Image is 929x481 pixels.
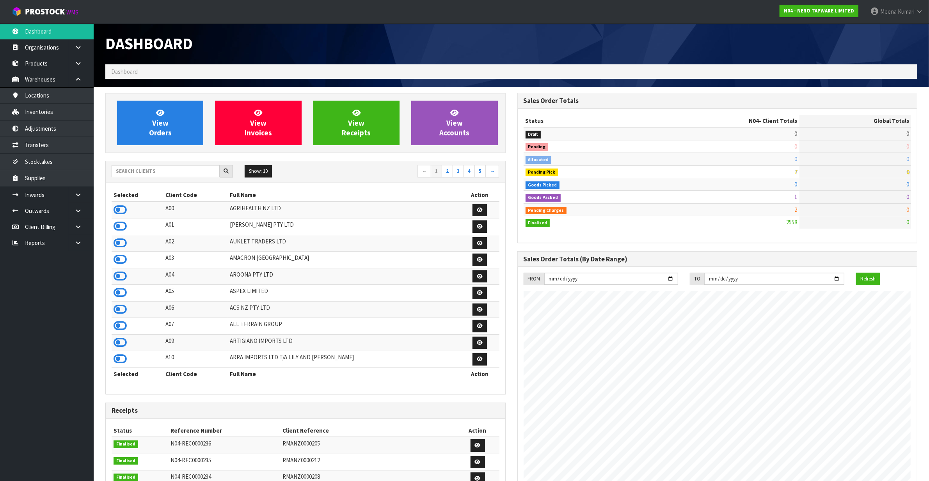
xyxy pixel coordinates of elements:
td: AGRIHEALTH NZ LTD [228,202,460,218]
td: AROONA PTY LTD [228,268,460,285]
th: - Client Totals [651,115,799,127]
span: Draft [526,131,541,138]
span: Finalised [114,457,138,465]
td: A02 [163,235,228,252]
span: 0 [906,155,909,163]
span: N04-REC0000235 [171,456,211,464]
a: 4 [464,165,475,177]
th: Full Name [228,189,460,201]
a: 3 [453,165,464,177]
td: ARTIGIANO IMPORTS LTD [228,334,460,351]
a: ViewOrders [117,101,203,145]
span: Pending Charges [526,207,567,215]
a: N04 - NERO TAPWARE LIMITED [780,5,858,17]
span: Goods Picked [526,181,560,189]
th: Selected [112,189,163,201]
span: 0 [906,130,909,137]
span: Dashboard [111,68,138,75]
span: 0 [795,181,798,188]
td: A03 [163,252,228,268]
span: 0 [906,218,909,226]
span: Finalised [114,440,138,448]
span: 0 [795,130,798,137]
span: Meena [880,8,897,15]
span: N04 [749,117,759,124]
th: Status [112,424,169,437]
td: AMACRON [GEOGRAPHIC_DATA] [228,252,460,268]
th: Reference Number [169,424,280,437]
th: Client Code [163,189,228,201]
span: Pending Pick [526,169,558,176]
span: 0 [795,155,798,163]
span: 0 [906,181,909,188]
td: A00 [163,202,228,218]
input: Search clients [112,165,220,177]
span: 0 [795,143,798,150]
th: Action [460,189,499,201]
h3: Sales Order Totals (By Date Range) [524,256,911,263]
a: 5 [474,165,486,177]
span: 7 [795,168,798,176]
td: ACS NZ PTY LTD [228,301,460,318]
td: A04 [163,268,228,285]
td: ASPEX LIMITED [228,285,460,302]
span: 1 [795,193,798,201]
span: View Orders [149,108,172,137]
span: N04-REC0000234 [171,473,211,480]
a: ViewAccounts [411,101,497,145]
nav: Page navigation [311,165,499,179]
span: View Receipts [342,108,371,137]
span: 0 [906,168,909,176]
th: Full Name [228,367,460,380]
td: AUKLET TRADERS LTD [228,235,460,252]
th: Action [460,367,499,380]
a: → [485,165,499,177]
span: RMANZ0000208 [282,473,320,480]
div: TO [690,273,704,285]
div: FROM [524,273,544,285]
th: Client Reference [281,424,456,437]
td: ALL TERRAIN GROUP [228,318,460,335]
span: RMANZ0000205 [282,440,320,447]
a: ← [417,165,431,177]
th: Status [524,115,651,127]
span: Pending [526,143,549,151]
th: Global Totals [799,115,911,127]
span: 0 [906,193,909,201]
span: View Invoices [245,108,272,137]
td: A09 [163,334,228,351]
a: ViewInvoices [215,101,301,145]
span: Allocated [526,156,552,164]
a: 2 [442,165,453,177]
td: A10 [163,351,228,368]
td: [PERSON_NAME] PTY LTD [228,218,460,235]
span: Kumari [898,8,915,15]
span: RMANZ0000212 [282,456,320,464]
span: 2 [795,206,798,213]
span: Goods Packed [526,194,561,202]
td: A07 [163,318,228,335]
small: WMS [66,9,78,16]
span: View Accounts [439,108,469,137]
span: 0 [906,143,909,150]
span: Finalised [526,219,550,227]
th: Client Code [163,367,228,380]
td: A01 [163,218,228,235]
span: 2558 [787,218,798,226]
button: Refresh [856,273,880,285]
td: A06 [163,301,228,318]
span: N04-REC0000236 [171,440,211,447]
strong: N04 - NERO TAPWARE LIMITED [784,7,854,14]
th: Action [456,424,499,437]
button: Show: 10 [245,165,272,177]
a: ViewReceipts [313,101,400,145]
a: 1 [431,165,442,177]
td: A05 [163,285,228,302]
h3: Sales Order Totals [524,97,911,105]
span: ProStock [25,7,65,17]
td: ARRA IMPORTS LTD T/A LILY AND [PERSON_NAME] [228,351,460,368]
th: Selected [112,367,163,380]
span: 0 [906,206,909,213]
span: Dashboard [105,34,193,53]
img: cube-alt.png [12,7,21,16]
